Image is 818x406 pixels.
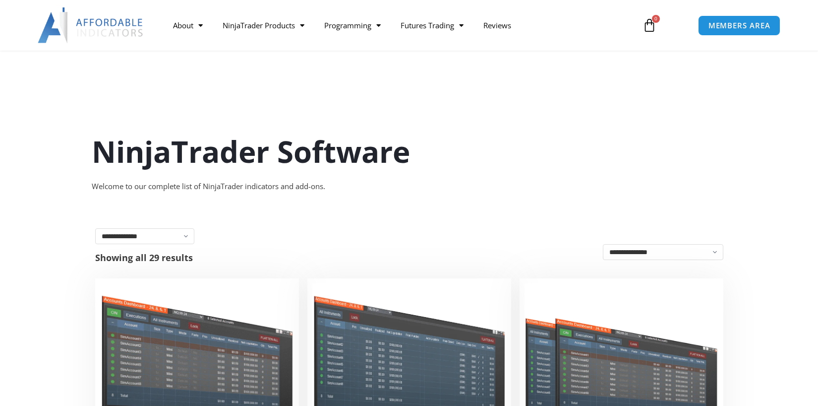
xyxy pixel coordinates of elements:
a: MEMBERS AREA [698,15,781,36]
a: 0 [628,11,671,40]
img: LogoAI | Affordable Indicators – NinjaTrader [38,7,144,43]
h1: NinjaTrader Software [92,131,726,172]
a: NinjaTrader Products [213,14,314,37]
a: Reviews [473,14,521,37]
p: Showing all 29 results [95,253,193,262]
div: Welcome to our complete list of NinjaTrader indicators and add-ons. [92,180,726,194]
a: Programming [314,14,391,37]
span: 0 [652,15,660,23]
a: About [163,14,213,37]
nav: Menu [163,14,631,37]
span: MEMBERS AREA [708,22,770,29]
a: Futures Trading [391,14,473,37]
select: Shop order [603,244,723,260]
